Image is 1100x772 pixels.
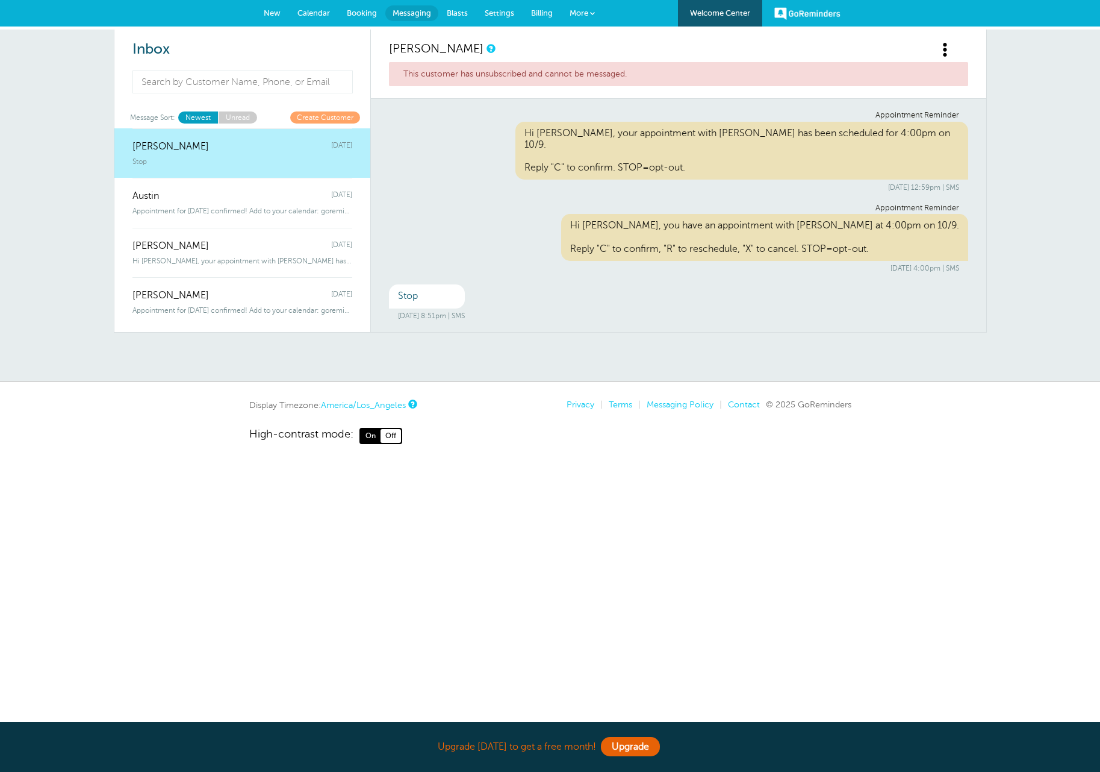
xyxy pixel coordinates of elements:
[389,62,968,87] span: This customer has unsubscribed and cannot be messaged.
[132,41,352,58] h2: Inbox
[485,8,514,17] span: Settings
[393,8,431,17] span: Messaging
[290,111,360,123] a: Create Customer
[178,111,218,123] a: Newest
[331,240,352,252] span: [DATE]
[713,400,722,410] li: |
[132,257,352,265] span: Hi [PERSON_NAME], your appointment with [PERSON_NAME] has been scheduled for 12:00p
[132,207,352,215] span: Appointment for [DATE] confirmed! Add to your calendar: goreminde
[398,204,959,213] div: Appointment Reminder
[321,400,406,410] a: America/Los_Angeles
[264,8,281,17] span: New
[331,290,352,301] span: [DATE]
[398,264,959,272] div: [DATE] 4:00pm | SMS
[132,141,209,152] span: [PERSON_NAME]
[132,306,352,315] span: Appointment for [DATE] confirmed! Add to your calendar: goremind
[132,290,209,301] span: [PERSON_NAME]
[389,284,465,308] div: Stop
[632,400,641,410] li: |
[609,400,632,409] a: Terms
[347,8,377,17] span: Booking
[567,400,594,409] a: Privacy
[132,190,159,202] span: Austin
[766,400,851,409] span: © 2025 GoReminders
[570,8,588,17] span: More
[249,428,353,444] span: High-contrast mode:
[447,8,468,17] span: Blasts
[728,400,760,409] a: Contact
[398,312,959,320] div: [DATE] 8:51pm | SMS
[361,429,381,442] span: On
[114,178,370,228] a: Austin [DATE] Appointment for [DATE] confirmed! Add to your calendar: goreminde
[594,400,603,410] li: |
[249,428,851,444] a: High-contrast mode: On Off
[130,111,175,123] span: Message Sort:
[601,737,660,756] a: Upgrade
[114,228,370,278] a: [PERSON_NAME] [DATE] Hi [PERSON_NAME], your appointment with [PERSON_NAME] has been scheduled for...
[331,190,352,202] span: [DATE]
[385,5,438,21] a: Messaging
[398,183,959,192] div: [DATE] 12:59pm | SMS
[249,400,415,410] div: Display Timezone:
[132,240,209,252] span: [PERSON_NAME]
[408,400,415,408] a: This is the timezone being used to display dates and times to you on this device. Click the timez...
[249,734,851,760] div: Upgrade [DATE] to get a free month!
[297,8,330,17] span: Calendar
[331,141,352,152] span: [DATE]
[381,429,401,442] span: Off
[389,42,483,55] a: [PERSON_NAME]
[515,122,968,180] div: Hi [PERSON_NAME], your appointment with [PERSON_NAME] has been scheduled for 4:00pm on 10/9. Repl...
[647,400,713,409] a: Messaging Policy
[398,111,959,120] div: Appointment Reminder
[132,157,147,166] span: Stop
[132,71,353,93] input: Search by Customer Name, Phone, or Email
[218,111,257,123] a: Unread
[114,128,370,178] a: [PERSON_NAME] [DATE] Stop
[561,214,968,261] div: Hi [PERSON_NAME], you have an appointment with [PERSON_NAME] at 4:00pm on 10/9. Reply "C" to conf...
[531,8,553,17] span: Billing
[114,277,370,327] a: [PERSON_NAME] [DATE] Appointment for [DATE] confirmed! Add to your calendar: goremind
[486,45,494,52] a: This is a history of all communications between GoReminders and your customer.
